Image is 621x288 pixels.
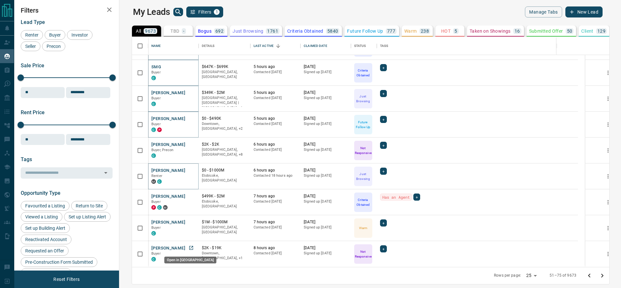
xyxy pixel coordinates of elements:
p: 692 [215,29,223,33]
button: [PERSON_NAME] [151,219,185,226]
p: [DATE] [304,90,348,95]
button: Reset Filters [49,274,84,285]
p: All [136,29,141,33]
p: Contacted [DATE] [254,147,298,152]
button: Go to next page [596,269,609,282]
p: 5 [454,29,457,33]
button: [PERSON_NAME] [151,194,185,200]
p: $349K - $2M [202,90,247,95]
p: [DATE] [304,219,348,225]
div: Status [351,37,377,55]
div: Details [199,37,250,55]
div: Buyer [45,30,65,40]
div: Claimed Date [300,37,351,55]
span: Investor [69,32,90,38]
div: condos.ca [151,257,156,261]
button: search button [173,8,183,16]
span: Set up Listing Alert [66,214,108,219]
span: Buyer [151,96,161,100]
h1: My Leads [133,7,170,17]
p: $2K - $2K [202,142,247,147]
div: + [413,194,420,201]
button: Filters1 [186,6,223,17]
span: Return to Site [73,203,105,208]
p: 50 [567,29,572,33]
div: Reactivated Account [21,235,71,244]
p: Rows per page: [494,273,521,278]
div: condos.ca [151,231,156,236]
p: Contacted [DATE] [254,121,298,127]
p: Submitted Offer [529,29,563,33]
span: Buyer [151,226,161,230]
span: + [382,90,385,97]
p: Contacted [DATE] [254,95,298,101]
p: North York, Midtown | Central, Mississauga, Oakville, Whitby, Markham, Vaughan, Richmond Hill [202,147,247,157]
span: Renter [151,174,162,178]
span: Reactivated Account [23,237,69,242]
p: $0 - $1000M [202,168,247,173]
span: Sale Price [21,62,44,69]
p: Just Browsing [355,94,372,104]
span: Renter [23,32,41,38]
div: Tags [380,37,388,55]
button: [PERSON_NAME] [151,90,185,96]
span: Pre-Construction Form Submitted [23,260,95,265]
div: Renter [21,30,43,40]
a: Open in New Tab [187,244,195,252]
p: Signed up [DATE] [304,95,348,101]
span: Buyer [151,122,161,126]
p: Toronto [202,251,247,261]
p: West End, Toronto [202,121,247,131]
p: Contacted [DATE] [254,199,298,204]
span: + [382,64,385,71]
span: Buyer, Precon [151,148,174,152]
p: $499K - $2M [202,194,247,199]
div: condos.ca [151,127,156,132]
div: Seller [21,41,40,51]
p: Not Responsive [355,249,372,259]
div: Set up Listing Alert [64,212,111,222]
span: Opportunity Type [21,190,60,196]
p: 6 hours ago [254,168,298,173]
p: 51–75 of 9673 [550,273,576,278]
p: 7 hours ago [254,194,298,199]
button: SMG [151,64,161,70]
p: Criteria Obtained [287,29,323,33]
p: Future Follow Up [355,120,372,129]
div: Set up Building Alert [21,223,70,233]
p: 777 [387,29,395,33]
div: Name [148,37,199,55]
p: $0 - $490K [202,116,247,121]
div: + [380,219,387,227]
div: Open in [GEOGRAPHIC_DATA] [164,257,216,263]
p: $2K - $19K [202,245,247,251]
div: condos.ca [157,205,162,210]
p: $1M - $1000M [202,219,247,225]
button: [PERSON_NAME] [151,142,185,148]
p: - [183,29,184,33]
div: + [380,90,387,97]
p: Contacted [DATE] [254,251,298,256]
div: condos.ca [151,153,156,158]
div: property.ca [151,205,156,210]
p: 6 hours ago [254,142,298,147]
div: mrloft.ca [151,179,156,184]
div: Requested an Offer [21,246,69,256]
div: Name [151,37,161,55]
button: New Lead [565,6,603,17]
span: + [382,142,385,149]
button: more [603,120,613,129]
div: Favourited a Listing [21,201,70,211]
div: Details [202,37,215,55]
button: more [603,223,613,233]
div: + [380,245,387,252]
p: HOT [441,29,451,33]
p: 238 [421,29,429,33]
p: [DATE] [304,245,348,251]
div: property.ca [157,127,162,132]
div: Precon [42,41,65,51]
button: Go to previous page [583,269,596,282]
span: Lead Type [21,19,45,25]
p: Taken on Showings [470,29,511,33]
div: mrloft.ca [163,205,168,210]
